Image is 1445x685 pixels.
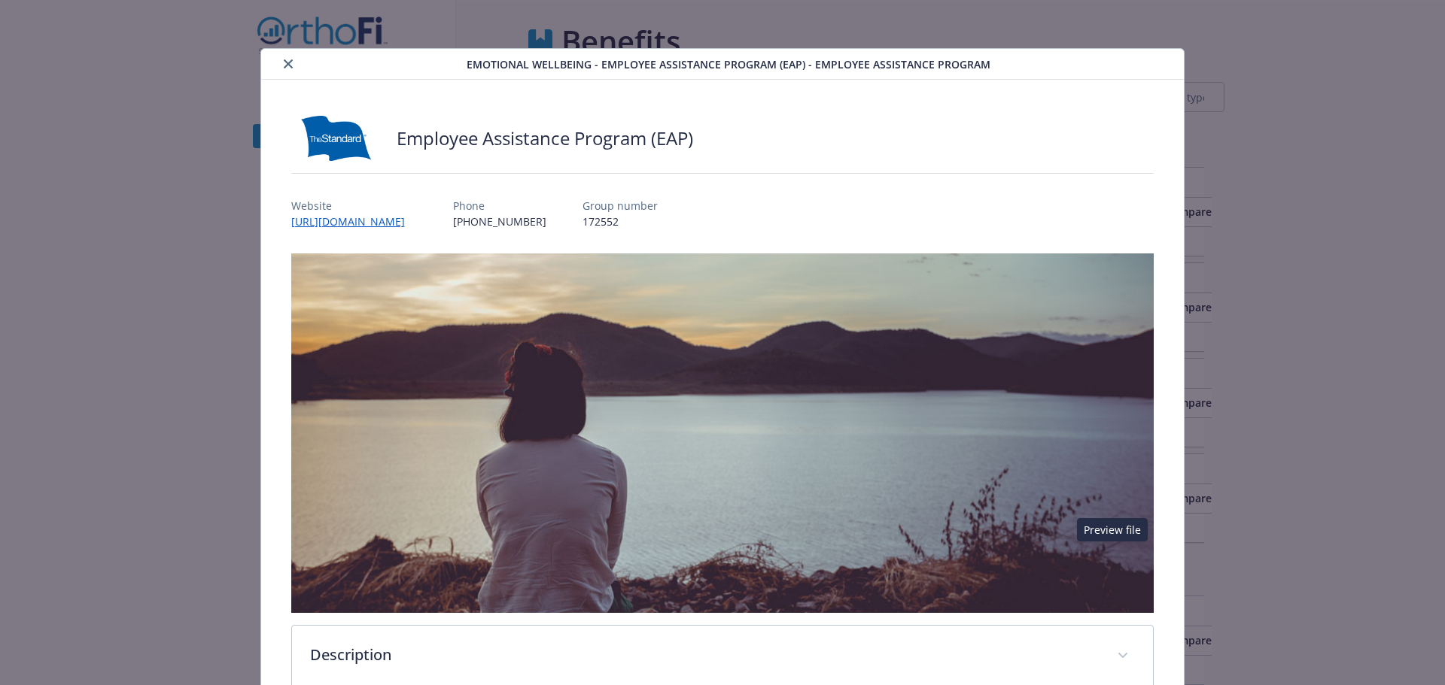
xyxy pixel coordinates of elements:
p: Website [291,198,417,214]
p: Description [310,644,1100,666]
span: Emotional Wellbeing - Employee Assistance Program (EAP) - Employee Assistance Program [467,56,990,72]
h2: Employee Assistance Program (EAP) [397,126,693,151]
p: 172552 [583,214,658,229]
p: Phone [453,198,546,214]
img: banner [291,253,1154,613]
a: [URL][DOMAIN_NAME] [291,214,417,229]
button: close [279,55,297,73]
img: Standard Insurance Company [291,116,382,161]
p: [PHONE_NUMBER] [453,214,546,229]
p: Group number [583,198,658,214]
